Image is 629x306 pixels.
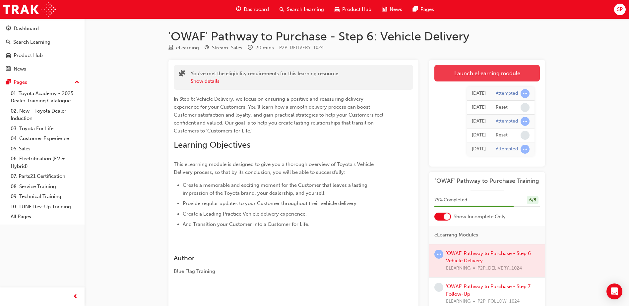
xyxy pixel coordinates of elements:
div: Stream: Sales [212,44,242,52]
div: Dashboard [14,25,39,32]
span: P2P_FOLLOW_1024 [477,298,520,305]
span: guage-icon [236,5,241,14]
span: Pages [420,6,434,13]
span: News [390,6,402,13]
a: 'OWAF' Pathway to Purchase Training [434,177,540,185]
span: guage-icon [6,26,11,32]
span: clock-icon [248,45,253,51]
span: pages-icon [6,79,11,85]
div: Reset [496,104,508,111]
h3: Author [174,254,389,262]
span: puzzle-icon [179,71,185,78]
div: Tue Sep 23 2025 14:26:06 GMT+1000 (Australian Eastern Standard Time) [472,90,486,97]
span: learningRecordVerb_ATTEMPT-icon [434,250,443,259]
a: 02. New - Toyota Dealer Induction [8,106,82,124]
a: 'OWAF' Pathway to Purchase - Step 7: Follow-Up [446,283,532,297]
span: prev-icon [73,293,78,301]
span: target-icon [204,45,209,51]
a: car-iconProduct Hub [329,3,377,16]
a: 10. TUNE Rev-Up Training [8,202,82,212]
div: Mon Sep 15 2025 14:22:35 GMT+1000 (Australian Eastern Standard Time) [472,145,486,153]
span: Learning Objectives [174,140,250,150]
div: Tue Sep 23 2025 14:26:05 GMT+1000 (Australian Eastern Standard Time) [472,104,486,111]
span: Product Hub [342,6,371,13]
span: car-icon [6,53,11,59]
span: ELEARNING [446,298,471,305]
div: Attempted [496,90,518,97]
div: 20 mins [255,44,274,52]
a: All Pages [8,212,82,222]
span: And Transition your Customer into a Customer for Life. [183,221,309,227]
div: Search Learning [13,38,50,46]
span: learningRecordVerb_ATTEMPT-icon [521,117,530,126]
span: learningRecordVerb_ATTEMPT-icon [521,89,530,98]
div: Reset [496,132,508,138]
span: news-icon [382,5,387,14]
span: Provide regular updates to your Customer throughout their vehicle delivery. [183,200,358,206]
a: Search Learning [3,36,82,48]
div: Stream [204,44,242,52]
span: Learning resource code [279,45,324,50]
span: learningResourceType_ELEARNING-icon [168,45,173,51]
div: 6 / 8 [527,196,538,205]
button: DashboardSearch LearningProduct HubNews [3,21,82,76]
div: Attempted [496,146,518,152]
div: You've met the eligibility requirements for this learning resource. [191,70,340,85]
div: Thu Sep 18 2025 13:21:33 GMT+1000 (Australian Eastern Standard Time) [472,118,486,125]
a: pages-iconPages [408,3,439,16]
a: 03. Toyota For Life [8,124,82,134]
span: Create a Leading Practice Vehicle delivery experience. [183,211,307,217]
a: 01. Toyota Academy - 2025 Dealer Training Catalogue [8,88,82,106]
span: Show Incomplete Only [454,213,506,221]
button: Pages [3,76,82,88]
span: Search Learning [287,6,324,13]
span: eLearning Modules [434,231,478,239]
span: learningRecordVerb_ATTEMPT-icon [521,145,530,154]
div: Product Hub [14,52,43,59]
a: News [3,63,82,75]
a: guage-iconDashboard [231,3,274,16]
img: Trak [3,2,56,17]
span: This eLearning module is designed to give you a thorough overview of Toyota's Vehicle Delivery pr... [174,161,375,175]
a: 06. Electrification (EV & Hybrid) [8,154,82,171]
span: search-icon [6,39,11,45]
span: learningRecordVerb_NONE-icon [521,131,530,140]
a: 05. Sales [8,144,82,154]
h1: 'OWAF' Pathway to Purchase - Step 6: Vehicle Delivery [168,29,545,44]
span: news-icon [6,66,11,72]
div: Type [168,44,199,52]
span: learningRecordVerb_NONE-icon [521,103,530,112]
span: SP [617,6,623,13]
button: Show details [191,77,220,85]
span: car-icon [335,5,340,14]
button: SP [614,4,626,15]
div: Open Intercom Messenger [606,283,622,299]
div: Thu Sep 18 2025 13:21:33 GMT+1000 (Australian Eastern Standard Time) [472,131,486,139]
a: Product Hub [3,49,82,62]
a: Launch eLearning module [434,65,540,81]
a: 04. Customer Experience [8,133,82,144]
div: Attempted [496,118,518,125]
div: Blue Flag Training [174,268,389,275]
a: 08. Service Training [8,181,82,192]
span: Create a memorable and exciting moment for the Customer that leaves a lasting impression of the T... [183,182,369,196]
div: Duration [248,44,274,52]
a: search-iconSearch Learning [274,3,329,16]
span: up-icon [75,78,79,87]
div: eLearning [176,44,199,52]
span: 75 % Completed [434,196,467,204]
div: Pages [14,78,27,86]
a: Dashboard [3,23,82,35]
span: learningRecordVerb_NONE-icon [434,283,443,292]
span: In Step 6: Vehicle Delivery, we focus on ensuring a positive and reassuring delivery experience f... [174,96,385,134]
a: 09. Technical Training [8,191,82,202]
span: Dashboard [244,6,269,13]
a: news-iconNews [377,3,408,16]
a: 07. Parts21 Certification [8,171,82,181]
span: pages-icon [413,5,418,14]
span: search-icon [280,5,284,14]
div: News [14,65,26,73]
